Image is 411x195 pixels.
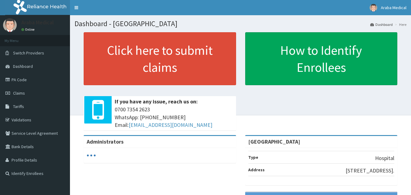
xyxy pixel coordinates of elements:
[346,167,394,175] p: [STREET_ADDRESS].
[3,18,17,32] img: User Image
[129,121,212,128] a: [EMAIL_ADDRESS][DOMAIN_NAME]
[245,32,398,85] a: How to Identify Enrollees
[115,98,198,105] b: If you have any issue, reach us on:
[75,20,406,28] h1: Dashboard - [GEOGRAPHIC_DATA]
[13,90,25,96] span: Claims
[248,138,300,145] strong: [GEOGRAPHIC_DATA]
[115,106,233,129] span: 0700 7354 2623 WhatsApp: [PHONE_NUMBER] Email:
[393,22,406,27] li: Here
[13,64,33,69] span: Dashboard
[87,138,124,145] b: Administrators
[248,155,258,160] b: Type
[21,27,36,32] a: Online
[13,104,24,109] span: Tariffs
[13,50,44,56] span: Switch Providers
[370,22,393,27] a: Dashboard
[248,167,265,172] b: Address
[87,151,96,160] svg: audio-loading
[381,5,406,10] span: Araba Medical
[84,32,236,85] a: Click here to submit claims
[370,4,377,12] img: User Image
[21,20,54,25] p: Araba Medical
[375,154,394,162] p: Hospital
